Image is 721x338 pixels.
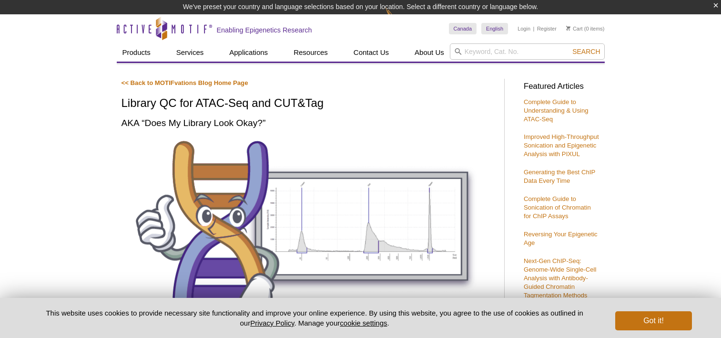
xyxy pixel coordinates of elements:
img: Library QC for ATAC-Seq and CUT&Tag [122,137,495,334]
a: Products [117,43,156,62]
a: About Us [409,43,450,62]
a: Resources [288,43,334,62]
a: Generating the Best ChIP Data Every Time [524,169,595,184]
a: Contact Us [348,43,395,62]
a: Applications [223,43,274,62]
button: Got it! [615,311,691,330]
a: Login [518,25,530,32]
h1: Library QC for ATAC-Seq and CUT&Tag [122,97,495,111]
a: << Back to MOTIFvations Blog Home Page [122,79,248,86]
li: (0 items) [566,23,605,34]
li: | [533,23,535,34]
button: cookie settings [340,319,387,327]
input: Keyword, Cat. No. [450,43,605,60]
h3: Featured Articles [524,83,600,91]
img: Your Cart [566,26,570,31]
h2: Enabling Epigenetics Research [217,26,312,34]
a: Register [537,25,557,32]
h2: AKA “Does My Library Look Okay?” [122,116,495,129]
a: Improved High-Throughput Sonication and Epigenetic Analysis with PIXUL [524,133,599,158]
a: Privacy Policy [250,319,294,327]
p: This website uses cookies to provide necessary site functionality and improve your online experie... [30,308,600,328]
a: Complete Guide to Sonication of Chromatin for ChIP Assays [524,195,591,220]
a: English [481,23,508,34]
a: Cart [566,25,583,32]
a: Reversing Your Epigenetic Age [524,231,598,246]
img: Change Here [386,7,411,30]
a: Complete Guide to Understanding & Using ATAC-Seq [524,98,589,123]
button: Search [569,47,603,56]
a: Next-Gen ChIP-Seq: Genome-Wide Single-Cell Analysis with Antibody-Guided Chromatin Tagmentation M... [524,257,596,299]
a: Services [171,43,210,62]
span: Search [572,48,600,55]
a: Canada [449,23,477,34]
